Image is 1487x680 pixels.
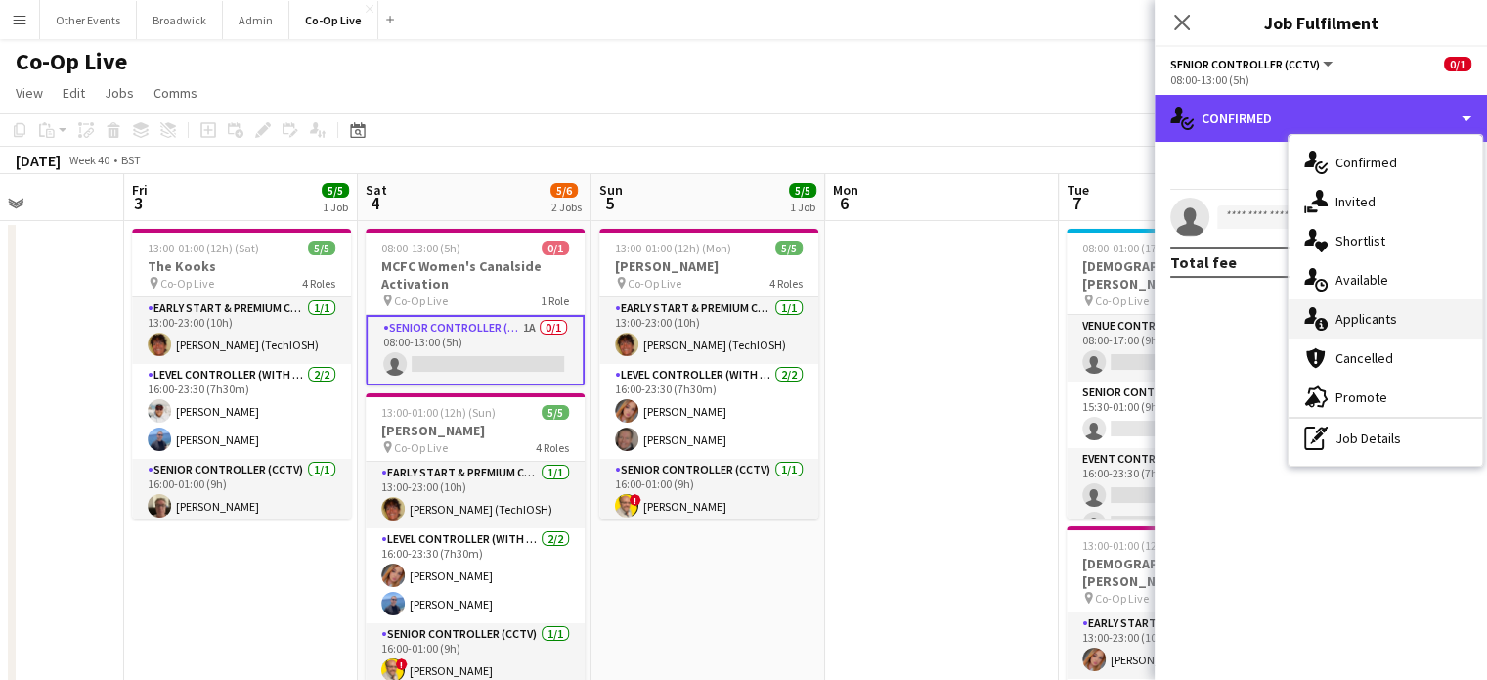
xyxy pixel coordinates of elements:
[1067,448,1286,571] app-card-role: Event Controller (with CCTV)5A0/316:00-23:30 (7h30m)
[542,241,569,255] span: 0/1
[1067,181,1089,199] span: Tue
[223,1,289,39] button: Admin
[132,257,351,275] h3: The Kooks
[599,297,818,364] app-card-role: Early Start & Premium Controller (with CCTV)1/113:00-23:00 (10h)[PERSON_NAME] (TechIOSH)
[302,276,335,291] span: 4 Roles
[16,84,43,102] span: View
[366,528,585,623] app-card-role: Level Controller (with CCTV)2/216:00-23:30 (7h30m)[PERSON_NAME][PERSON_NAME]
[308,241,335,255] span: 5/5
[1064,192,1089,214] span: 7
[1155,95,1487,142] div: Confirmed
[1335,349,1393,367] span: Cancelled
[1067,555,1286,590] h3: [DEMOGRAPHIC_DATA][PERSON_NAME]
[40,1,137,39] button: Other Events
[132,181,148,199] span: Fri
[1095,294,1149,308] span: Co-Op Live
[137,1,223,39] button: Broadwick
[366,229,585,385] app-job-card: 08:00-13:00 (5h)0/1MCFC Women's Canalside Activation Co-Op Live1 RoleSenior Controller (CCTV)1A0/...
[363,192,387,214] span: 4
[1067,382,1286,448] app-card-role: Senior Controller (CCTV)0/115:30-01:00 (9h30m)
[1067,257,1286,293] h3: [DEMOGRAPHIC_DATA][PERSON_NAME]
[132,459,351,525] app-card-role: Senior Controller (CCTV)1/116:00-01:00 (9h)[PERSON_NAME]
[550,183,578,198] span: 5/6
[16,151,61,170] div: [DATE]
[129,192,148,214] span: 3
[16,47,127,76] h1: Co-Op Live
[1170,72,1471,87] div: 08:00-13:00 (5h)
[366,462,585,528] app-card-role: Early Start & Premium Controller (with CCTV)1/113:00-23:00 (10h)[PERSON_NAME] (TechIOSH)
[1335,388,1387,406] span: Promote
[1155,10,1487,35] h3: Job Fulfilment
[153,84,197,102] span: Comms
[63,84,85,102] span: Edit
[105,84,134,102] span: Jobs
[1170,57,1335,71] button: Senior Controller (CCTV)
[65,153,113,167] span: Week 40
[1289,419,1482,458] div: Job Details
[1335,193,1376,210] span: Invited
[769,276,803,291] span: 4 Roles
[1335,310,1397,328] span: Applicants
[1444,57,1471,71] span: 0/1
[160,276,214,291] span: Co-Op Live
[366,315,585,385] app-card-role: Senior Controller (CCTV)1A0/108:00-13:00 (5h)
[366,257,585,293] h3: MCFC Women's Canalside Activation
[8,80,51,106] a: View
[394,440,448,455] span: Co-Op Live
[366,181,387,199] span: Sat
[396,658,408,670] span: !
[599,364,818,459] app-card-role: Level Controller (with CCTV)2/216:00-23:30 (7h30m)[PERSON_NAME][PERSON_NAME]
[146,80,205,106] a: Comms
[323,200,348,214] div: 1 Job
[289,1,378,39] button: Co-Op Live
[789,183,816,198] span: 5/5
[541,294,569,308] span: 1 Role
[536,440,569,455] span: 4 Roles
[775,241,803,255] span: 5/5
[542,405,569,420] span: 5/5
[551,200,582,214] div: 2 Jobs
[615,241,731,255] span: 13:00-01:00 (12h) (Mon)
[394,294,448,308] span: Co-Op Live
[1335,271,1388,289] span: Available
[148,241,259,255] span: 13:00-01:00 (12h) (Sat)
[1335,232,1385,249] span: Shortlist
[1335,154,1397,171] span: Confirmed
[381,241,460,255] span: 08:00-13:00 (5h)
[833,181,858,199] span: Mon
[1067,229,1286,519] app-job-card: 08:00-01:00 (17h) (Wed)0/6[DEMOGRAPHIC_DATA][PERSON_NAME] Co-Op Live4 RolesVenue Controller (Days...
[599,459,818,525] app-card-role: Senior Controller (CCTV)1/116:00-01:00 (9h)![PERSON_NAME]
[596,192,623,214] span: 5
[1095,591,1149,606] span: Co-Op Live
[599,181,623,199] span: Sun
[599,229,818,519] app-job-card: 13:00-01:00 (12h) (Mon)5/5[PERSON_NAME] Co-Op Live4 RolesEarly Start & Premium Controller (with C...
[132,297,351,364] app-card-role: Early Start & Premium Controller (with CCTV)1/113:00-23:00 (10h)[PERSON_NAME] (TechIOSH)
[628,276,681,291] span: Co-Op Live
[1067,315,1286,382] app-card-role: Venue Controller (Days)2A0/108:00-17:00 (9h)
[1082,538,1199,553] span: 13:00-01:00 (12h) (Wed)
[1170,57,1320,71] span: Senior Controller (CCTV)
[55,80,93,106] a: Edit
[381,405,496,420] span: 13:00-01:00 (12h) (Sun)
[132,364,351,459] app-card-role: Level Controller (with CCTV)2/216:00-23:30 (7h30m)[PERSON_NAME][PERSON_NAME]
[97,80,142,106] a: Jobs
[1067,612,1286,679] app-card-role: Early Start & Premium Controller (with CCTV)1/113:00-23:00 (10h)[PERSON_NAME]
[322,183,349,198] span: 5/5
[1170,252,1237,272] div: Total fee
[599,257,818,275] h3: [PERSON_NAME]
[790,200,815,214] div: 1 Job
[830,192,858,214] span: 6
[121,153,141,167] div: BST
[1082,241,1199,255] span: 08:00-01:00 (17h) (Wed)
[630,494,641,506] span: !
[366,422,585,439] h3: [PERSON_NAME]
[132,229,351,519] app-job-card: 13:00-01:00 (12h) (Sat)5/5The Kooks Co-Op Live4 RolesEarly Start & Premium Controller (with CCTV)...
